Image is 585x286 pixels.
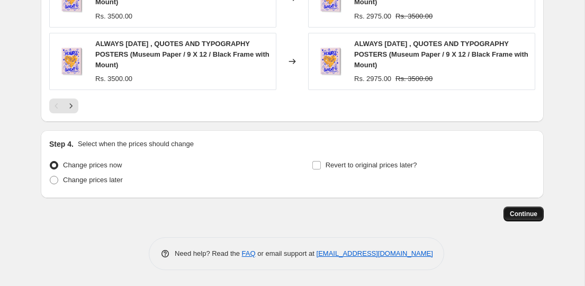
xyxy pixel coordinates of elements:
[63,161,122,169] span: Change prices now
[354,40,528,69] span: ALWAYS [DATE] , QUOTES AND TYPOGRAPHY POSTERS (Museum Paper / 9 X 12 / Black Frame with Mount)
[503,207,544,221] button: Continue
[63,176,123,184] span: Change prices later
[242,249,256,257] a: FAQ
[395,74,433,84] strike: Rs. 3500.00
[95,74,132,84] div: Rs. 3500.00
[510,210,537,218] span: Continue
[326,161,417,169] span: Revert to original prices later?
[314,46,346,77] img: GALLERYWRAP-resized_4b36602b-aeba-4b47-9c2f-8d671a0cd44e_80x.jpg
[64,99,78,113] button: Next
[317,249,433,257] a: [EMAIL_ADDRESS][DOMAIN_NAME]
[55,46,87,77] img: GALLERYWRAP-resized_4b36602b-aeba-4b47-9c2f-8d671a0cd44e_80x.jpg
[256,249,317,257] span: or email support at
[78,139,194,149] p: Select when the prices should change
[95,40,269,69] span: ALWAYS [DATE] , QUOTES AND TYPOGRAPHY POSTERS (Museum Paper / 9 X 12 / Black Frame with Mount)
[175,249,242,257] span: Need help? Read the
[95,11,132,22] div: Rs. 3500.00
[49,99,78,113] nav: Pagination
[354,74,391,84] div: Rs. 2975.00
[354,11,391,22] div: Rs. 2975.00
[49,139,74,149] h2: Step 4.
[395,11,433,22] strike: Rs. 3500.00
